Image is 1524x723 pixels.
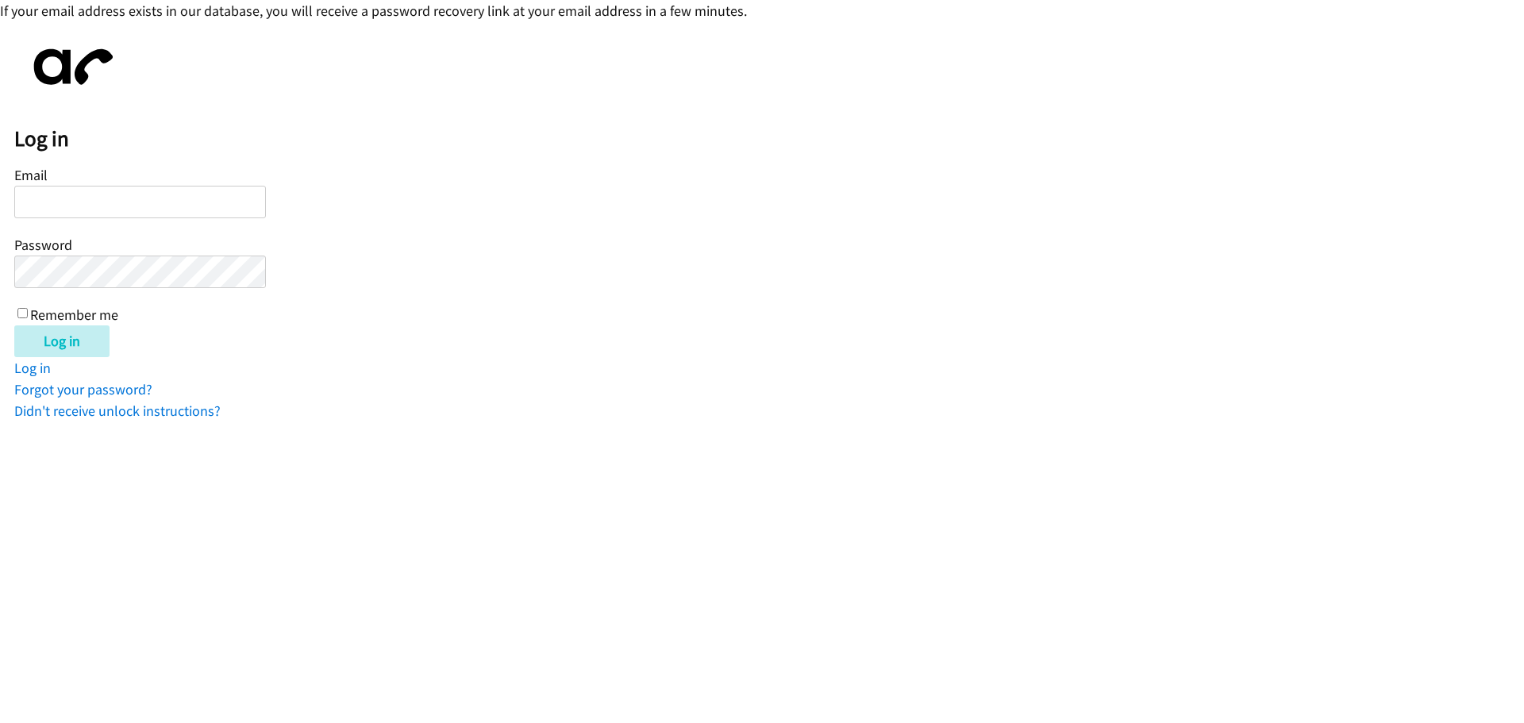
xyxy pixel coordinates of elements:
label: Password [14,236,72,254]
a: Didn't receive unlock instructions? [14,402,221,420]
a: Forgot your password? [14,380,152,398]
h2: Log in [14,125,1524,152]
label: Email [14,166,48,184]
img: aphone-8a226864a2ddd6a5e75d1ebefc011f4aa8f32683c2d82f3fb0802fe031f96514.svg [14,36,125,98]
label: Remember me [30,306,118,324]
a: Log in [14,359,51,377]
input: Log in [14,325,110,357]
